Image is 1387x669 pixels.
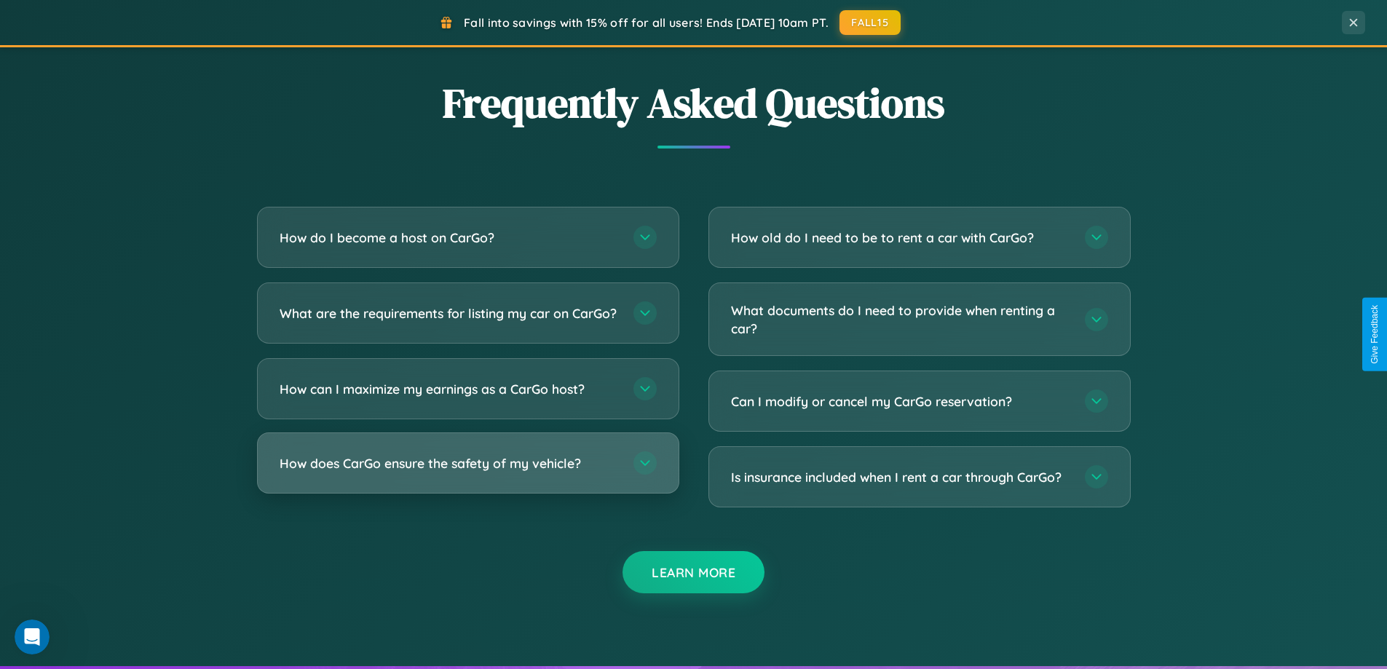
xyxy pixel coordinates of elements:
[280,304,619,322] h3: What are the requirements for listing my car on CarGo?
[623,551,764,593] button: Learn More
[280,229,619,247] h3: How do I become a host on CarGo?
[464,15,829,30] span: Fall into savings with 15% off for all users! Ends [DATE] 10am PT.
[731,229,1070,247] h3: How old do I need to be to rent a car with CarGo?
[731,301,1070,337] h3: What documents do I need to provide when renting a car?
[15,619,50,654] iframe: Intercom live chat
[731,468,1070,486] h3: Is insurance included when I rent a car through CarGo?
[280,454,619,472] h3: How does CarGo ensure the safety of my vehicle?
[257,75,1131,131] h2: Frequently Asked Questions
[1370,305,1380,364] div: Give Feedback
[839,10,901,35] button: FALL15
[731,392,1070,411] h3: Can I modify or cancel my CarGo reservation?
[280,380,619,398] h3: How can I maximize my earnings as a CarGo host?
